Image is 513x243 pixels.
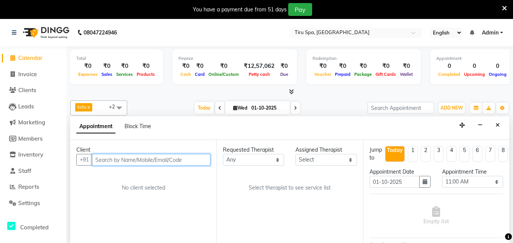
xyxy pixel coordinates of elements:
li: 7 [485,146,495,162]
span: Reports [18,183,39,190]
div: Total [76,55,157,62]
a: Staff [2,167,65,176]
div: ₹0 [278,62,291,71]
span: Expenses [76,72,99,77]
input: Search Appointment [368,102,434,114]
span: Cash [178,72,193,77]
span: Leads [18,103,34,110]
span: Due [278,72,290,77]
span: Ongoing [487,72,508,77]
span: Voucher [313,72,333,77]
span: Appointment [76,120,115,133]
span: Marketing [18,119,45,126]
div: ₹0 [76,62,99,71]
span: ADD NEW [440,105,463,111]
div: Finance [178,55,291,62]
button: ADD NEW [439,103,465,113]
li: 5 [459,146,469,162]
span: +2 [109,103,121,110]
input: Search by Name/Mobile/Email/Code [92,154,210,166]
span: Select therapist to see service list [249,184,331,192]
span: Package [352,72,374,77]
img: logo [19,22,71,43]
li: 2 [421,146,431,162]
button: +91 [76,154,92,166]
span: Admin [482,29,499,37]
button: Close [492,119,503,131]
span: Wed [231,105,249,111]
a: x [87,104,90,110]
span: Calendar [18,54,43,61]
div: ₹12,57,062 [241,62,278,71]
li: 1 [408,146,418,162]
div: ₹0 [193,62,207,71]
div: ₹0 [333,62,352,71]
div: ₹0 [99,62,114,71]
div: ₹0 [114,62,135,71]
span: Gift Cards [374,72,398,77]
span: Settings [18,199,40,207]
li: 8 [498,146,508,162]
div: ₹0 [313,62,333,71]
span: tete [77,104,87,110]
a: Reports [2,183,65,191]
span: Petty cash [247,72,272,77]
a: Invoice [2,70,65,79]
span: Inventory [18,151,43,158]
li: 3 [434,146,444,162]
span: Wallet [398,72,415,77]
a: Settings [2,199,65,208]
div: 0 [436,62,462,71]
div: 0 [462,62,487,71]
div: ₹0 [374,62,398,71]
div: Today [387,146,403,154]
b: 08047224946 [84,22,117,43]
div: Client [76,146,210,154]
div: ₹0 [398,62,415,71]
div: Assigned Therapist [295,146,357,154]
div: 0 [487,62,508,71]
span: Prepaid [333,72,352,77]
span: Card [193,72,207,77]
span: Clients [18,86,36,94]
div: Redemption [313,55,415,62]
span: Completed [20,224,49,231]
a: Inventory [2,151,65,159]
span: Members [18,135,43,142]
a: Leads [2,102,65,111]
li: 6 [472,146,482,162]
span: Completed [436,72,462,77]
input: 2025-10-01 [249,102,287,114]
span: Online/Custom [207,72,241,77]
button: Pay [288,3,312,16]
div: Appointment Time [442,168,503,176]
div: ₹0 [207,62,241,71]
input: yyyy-mm-dd [369,176,420,188]
a: Marketing [2,118,65,127]
span: Services [114,72,135,77]
li: 4 [447,146,456,162]
a: Clients [2,86,65,95]
a: Members [2,135,65,143]
span: Sales [99,72,114,77]
span: Today [195,102,214,114]
span: Block Time [125,123,151,130]
span: Empty list [423,206,449,226]
span: Products [135,72,157,77]
div: You have a payment due from 51 days [193,6,287,14]
div: Requested Therapist [223,146,284,154]
div: ₹0 [135,62,157,71]
div: ₹0 [352,62,374,71]
a: Calendar [2,54,65,63]
div: ₹0 [178,62,193,71]
div: No client selected [95,184,192,192]
span: Invoice [18,71,37,78]
div: Appointment Date [369,168,431,176]
div: Jump to [369,146,382,162]
span: Upcoming [462,72,487,77]
span: Staff [18,167,31,174]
